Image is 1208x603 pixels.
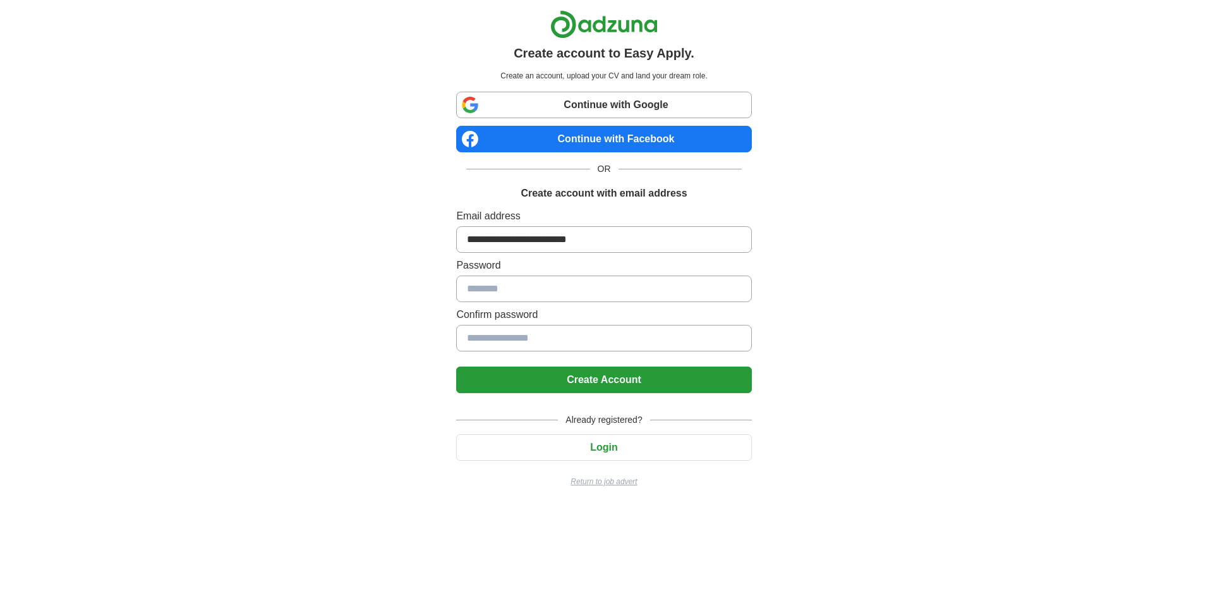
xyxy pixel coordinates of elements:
h1: Create account to Easy Apply. [514,44,694,63]
button: Create Account [456,367,751,393]
a: Login [456,442,751,453]
img: Adzuna logo [550,10,658,39]
span: Already registered? [558,413,649,427]
label: Email address [456,209,751,224]
button: Login [456,434,751,461]
h1: Create account with email address [521,186,687,201]
label: Password [456,258,751,273]
label: Confirm password [456,307,751,322]
a: Continue with Facebook [456,126,751,152]
p: Create an account, upload your CV and land your dream role. [459,70,749,82]
span: OR [590,162,619,176]
a: Continue with Google [456,92,751,118]
a: Return to job advert [456,476,751,487]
